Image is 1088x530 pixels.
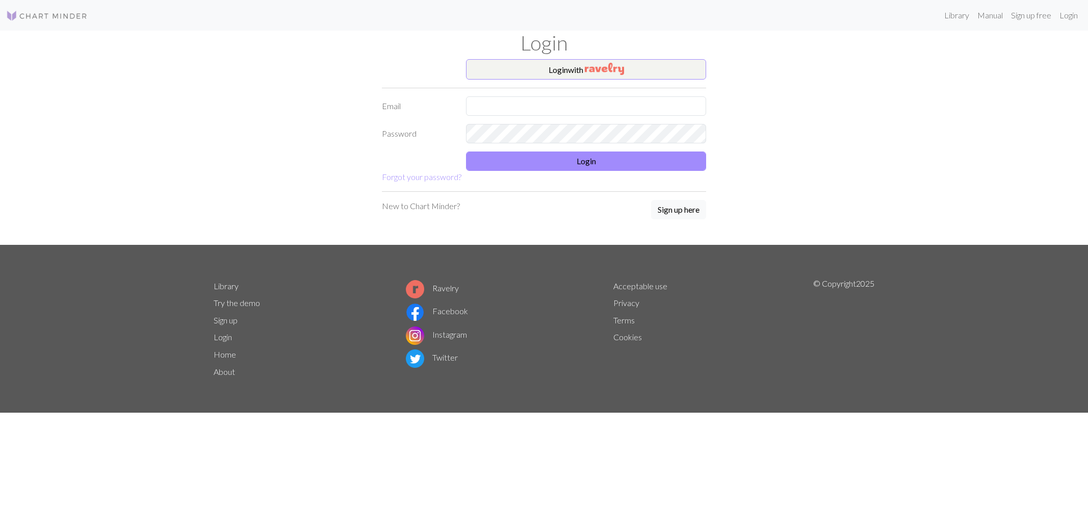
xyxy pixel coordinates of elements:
[382,172,461,182] a: Forgot your password?
[406,349,424,368] img: Twitter logo
[613,298,639,308] a: Privacy
[6,10,88,22] img: Logo
[1007,5,1055,26] a: Sign up free
[973,5,1007,26] a: Manual
[1055,5,1082,26] a: Login
[214,349,236,359] a: Home
[466,59,706,80] button: Loginwith
[406,352,458,362] a: Twitter
[214,298,260,308] a: Try the demo
[813,277,874,381] p: © Copyright 2025
[376,96,460,116] label: Email
[214,315,238,325] a: Sign up
[406,283,459,293] a: Ravelry
[940,5,973,26] a: Library
[382,200,460,212] p: New to Chart Minder?
[214,332,232,342] a: Login
[585,63,624,75] img: Ravelry
[376,124,460,143] label: Password
[613,332,642,342] a: Cookies
[214,281,239,291] a: Library
[466,152,706,171] button: Login
[406,306,468,316] a: Facebook
[208,31,880,55] h1: Login
[214,367,235,376] a: About
[406,303,424,321] img: Facebook logo
[406,330,467,339] a: Instagram
[406,280,424,298] img: Ravelry logo
[651,200,706,220] a: Sign up here
[651,200,706,219] button: Sign up here
[613,315,635,325] a: Terms
[613,281,667,291] a: Acceptable use
[406,326,424,345] img: Instagram logo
